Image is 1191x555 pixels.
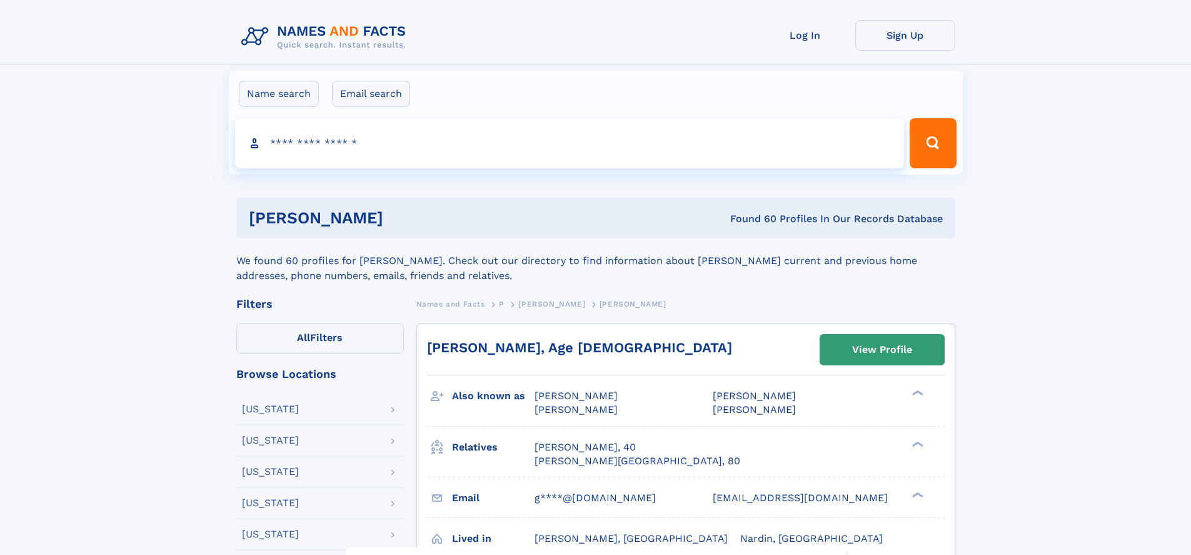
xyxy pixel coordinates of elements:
div: Filters [236,298,404,310]
h3: Lived in [452,528,535,549]
h1: [PERSON_NAME] [249,210,557,226]
label: Filters [236,323,404,354]
div: View Profile [852,335,912,364]
div: ❯ [909,440,924,448]
h3: Also known as [452,385,535,407]
a: P [499,296,505,312]
span: All [297,332,310,344]
a: [PERSON_NAME], 40 [535,440,636,454]
div: [US_STATE] [242,467,299,477]
div: Browse Locations [236,369,404,380]
a: [PERSON_NAME][GEOGRAPHIC_DATA], 80 [535,454,740,468]
a: Names and Facts [416,296,485,312]
span: [PERSON_NAME], [GEOGRAPHIC_DATA] [535,532,728,544]
div: [US_STATE] [242,498,299,508]
a: Log In [755,20,855,51]
span: [PERSON_NAME] [535,390,618,402]
button: Search Button [910,118,956,168]
h3: Relatives [452,437,535,458]
span: [EMAIL_ADDRESS][DOMAIN_NAME] [713,492,888,504]
div: [US_STATE] [242,529,299,539]
div: Found 60 Profiles In Our Records Database [556,212,943,226]
div: [US_STATE] [242,435,299,446]
label: Email search [332,81,410,107]
img: Logo Names and Facts [236,20,416,54]
a: View Profile [820,335,944,365]
h3: Email [452,487,535,509]
a: [PERSON_NAME] [518,296,585,312]
div: ❯ [909,491,924,499]
span: [PERSON_NAME] [600,300,666,308]
span: [PERSON_NAME] [535,404,618,415]
input: search input [235,118,905,168]
span: Nardin, [GEOGRAPHIC_DATA] [740,532,883,544]
span: [PERSON_NAME] [713,404,796,415]
div: We found 60 profiles for [PERSON_NAME]. Check out our directory to find information about [PERSON... [236,238,955,283]
span: P [499,300,505,308]
a: [PERSON_NAME], Age [DEMOGRAPHIC_DATA] [427,340,732,355]
label: Name search [239,81,319,107]
a: Sign Up [855,20,955,51]
div: ❯ [909,389,924,397]
div: [US_STATE] [242,404,299,414]
span: [PERSON_NAME] [518,300,585,308]
span: [PERSON_NAME] [713,390,796,402]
